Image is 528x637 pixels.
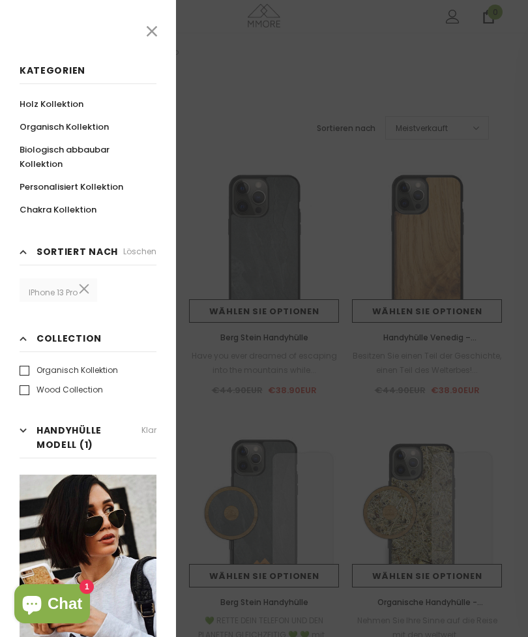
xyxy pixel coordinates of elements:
[20,138,142,175] a: Biologisch abbaubar Kollektion
[20,278,97,302] a: iPhone 13 Pro
[20,64,85,77] span: Kategorien
[123,244,156,259] a: Löschen
[20,98,83,110] span: Holz Kollektion
[141,423,156,452] a: Klar
[20,181,123,193] span: Personalisiert Kollektion
[20,143,110,170] span: Biologisch abbaubar Kollektion
[20,198,96,221] a: Chakra Kollektion
[26,287,91,298] span: iPhone 13 Pro
[20,93,83,115] a: Holz Kollektion
[20,121,109,133] span: Organisch Kollektion
[20,383,103,396] label: Wood Collection
[37,244,118,259] span: Sortiert nach
[20,364,118,377] label: Organisch Kollektion
[20,203,96,216] span: Chakra Kollektion
[37,423,141,452] span: Handyhülle Modell (1)
[10,584,94,627] inbox-online-store-chat: Onlineshop-Chat von Shopify
[20,175,123,198] a: Personalisiert Kollektion
[37,331,102,346] span: Collection
[20,115,109,138] a: Organisch Kollektion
